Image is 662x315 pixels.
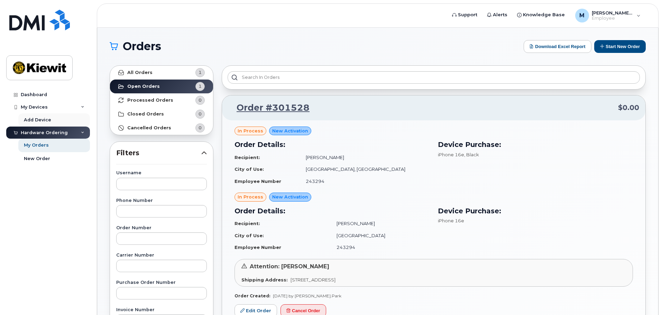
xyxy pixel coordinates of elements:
[524,40,591,53] button: Download Excel Report
[116,198,207,203] label: Phone Number
[300,175,430,187] td: 243294
[127,111,164,117] strong: Closed Orders
[238,128,263,134] span: in process
[235,293,270,298] strong: Order Created:
[235,206,430,216] h3: Order Details:
[235,221,260,226] strong: Recipient:
[116,148,201,158] span: Filters
[632,285,657,310] iframe: Messenger Launcher
[199,111,202,117] span: 0
[235,155,260,160] strong: Recipient:
[123,41,161,52] span: Orders
[110,121,213,135] a: Cancelled Orders0
[199,83,202,90] span: 1
[199,124,202,131] span: 0
[127,70,153,75] strong: All Orders
[291,277,335,282] span: [STREET_ADDRESS]
[235,139,430,150] h3: Order Details:
[110,80,213,93] a: Open Orders1
[438,206,633,216] h3: Device Purchase:
[127,84,160,89] strong: Open Orders
[241,277,288,282] strong: Shipping Address:
[235,166,264,172] strong: City of Use:
[228,102,310,114] a: Order #301528
[438,218,464,223] span: iPhone 16e
[228,71,640,84] input: Search in orders
[330,217,430,230] td: [PERSON_NAME]
[235,244,281,250] strong: Employee Number
[199,97,202,103] span: 0
[116,226,207,230] label: Order Number
[330,230,430,242] td: [GEOGRAPHIC_DATA]
[235,233,264,238] strong: City of Use:
[250,263,329,270] span: Attention: [PERSON_NAME]
[199,69,202,76] span: 1
[110,93,213,107] a: Processed Orders0
[238,194,263,200] span: in process
[438,152,464,157] span: iPhone 16e
[272,194,308,200] span: New Activation
[300,163,430,175] td: [GEOGRAPHIC_DATA], [GEOGRAPHIC_DATA]
[116,280,207,285] label: Purchase Order Number
[330,241,430,253] td: 243294
[300,151,430,164] td: [PERSON_NAME]
[438,139,633,150] h3: Device Purchase:
[116,253,207,258] label: Carrier Number
[273,293,341,298] span: [DATE] by [PERSON_NAME].Park
[235,178,281,184] strong: Employee Number
[116,308,207,312] label: Invoice Number
[618,103,639,113] span: $0.00
[110,66,213,80] a: All Orders1
[272,128,308,134] span: New Activation
[594,40,646,53] button: Start New Order
[127,98,173,103] strong: Processed Orders
[127,125,171,131] strong: Cancelled Orders
[464,152,479,157] span: , Black
[116,171,207,175] label: Username
[110,107,213,121] a: Closed Orders0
